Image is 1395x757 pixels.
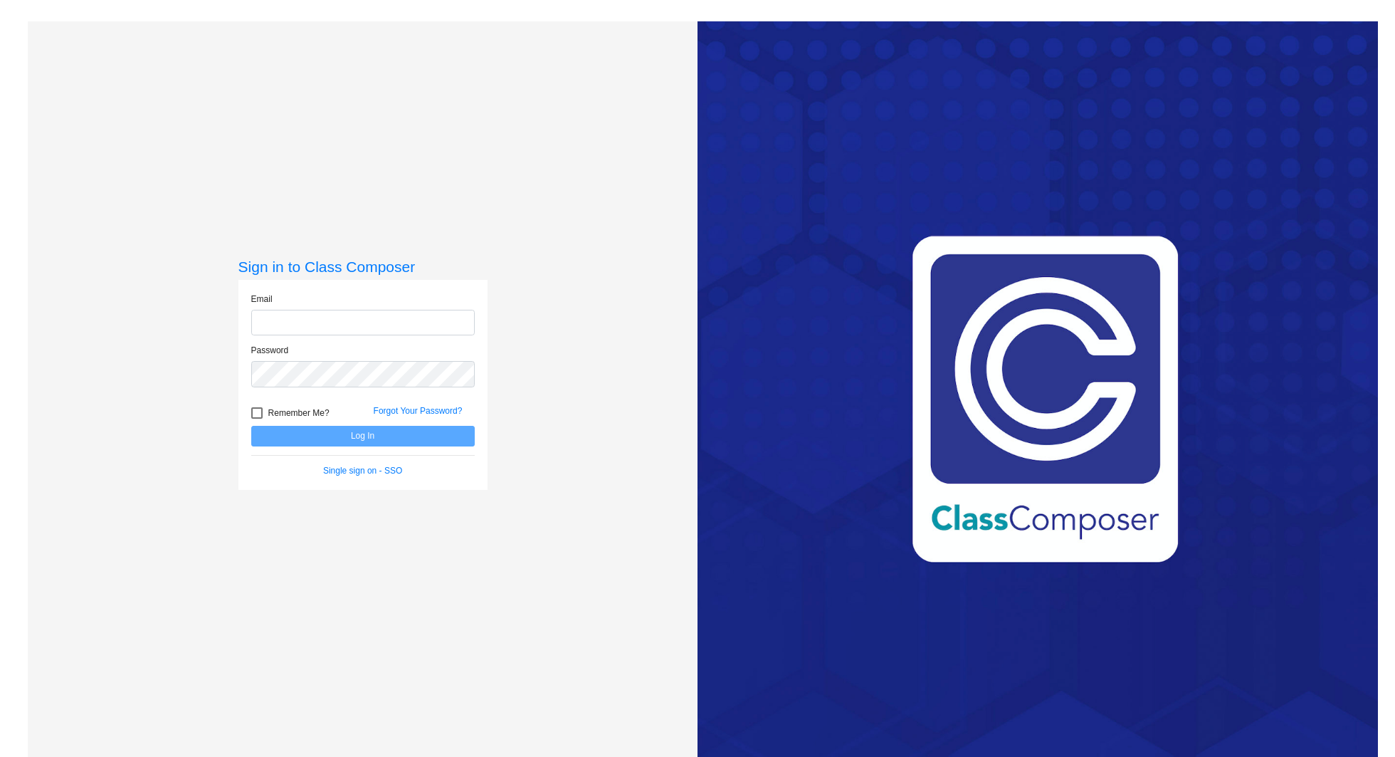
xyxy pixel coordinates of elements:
a: Single sign on - SSO [323,466,402,476]
label: Email [251,293,273,306]
span: Remember Me? [268,404,330,422]
a: Forgot Your Password? [374,406,463,416]
h3: Sign in to Class Composer [238,258,488,276]
label: Password [251,344,289,357]
button: Log In [251,426,475,447]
